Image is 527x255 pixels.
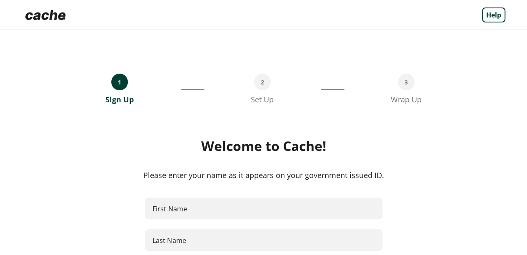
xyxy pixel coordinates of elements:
[105,94,134,104] div: Sign Up
[22,169,505,181] div: Please enter your name as it appears on your government issued ID.
[22,7,69,23] img: Logo
[181,74,204,104] div: __________________________________
[482,7,505,22] a: Help
[321,74,344,104] div: ___________________________________
[391,94,422,104] div: Wrap Up
[22,138,505,154] div: Welcome to Cache!
[251,94,274,104] div: Set Up
[111,74,128,90] div: 1
[398,74,415,90] div: 3
[254,74,271,90] div: 2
